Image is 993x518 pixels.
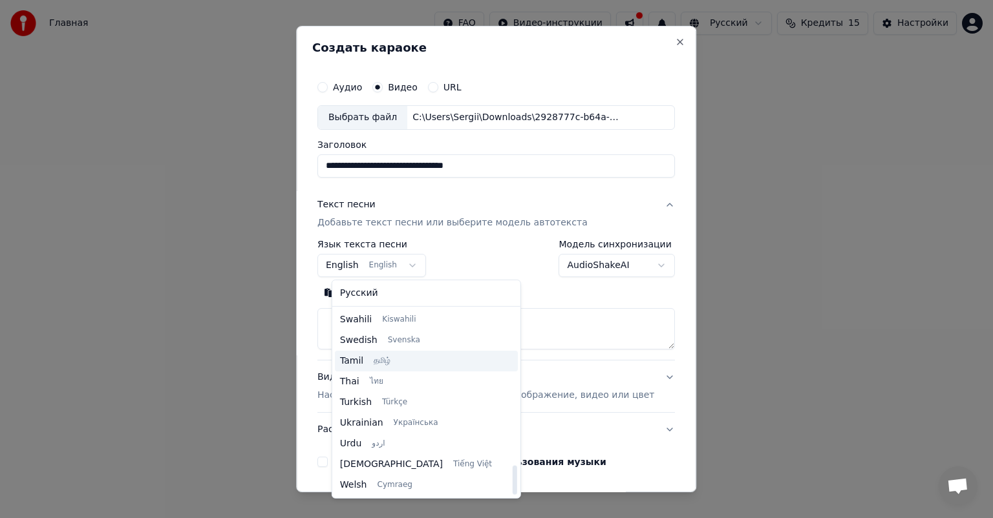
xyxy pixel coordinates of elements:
span: Swedish [340,334,378,347]
span: Tiếng Việt [453,459,492,470]
span: [DEMOGRAPHIC_DATA] [340,458,443,471]
span: Tamil [340,355,363,368]
span: Українська [394,418,438,428]
span: Turkish [340,396,372,409]
span: Türkçe [382,397,407,408]
span: Swahili [340,313,372,326]
span: Urdu [340,437,362,450]
span: ไทย [370,377,383,387]
span: Welsh [340,479,367,492]
span: Svenska [388,335,420,346]
span: Ukrainian [340,417,383,430]
span: اردو [372,439,385,449]
span: Kiswahili [382,315,416,325]
span: தமிழ் [374,356,390,366]
span: Русский [340,287,378,300]
span: Cymraeg [378,480,412,490]
span: Thai [340,375,359,388]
